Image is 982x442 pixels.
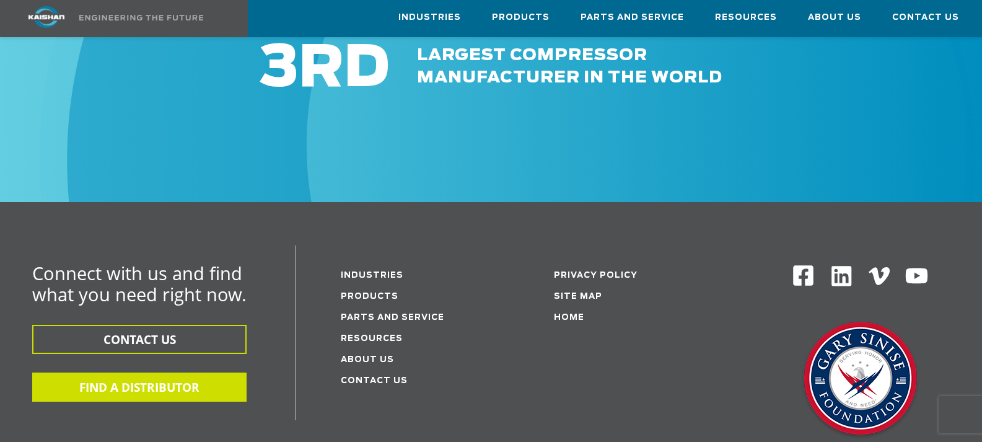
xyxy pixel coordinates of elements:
button: CONTACT US [32,325,247,354]
img: Gary Sinise Foundation [799,318,923,442]
a: Products [341,293,398,301]
a: Contact Us [341,377,408,385]
a: Contact Us [892,1,959,34]
span: Resources [715,11,777,25]
a: Industries [398,1,461,34]
span: largest compressor manufacturer in the world [417,47,722,86]
a: Parts and service [341,314,444,322]
img: Vimeo [869,267,890,285]
a: Parts and Service [581,1,684,34]
span: 3 [260,40,299,97]
img: Engineering the future [79,15,203,20]
span: About Us [808,11,861,25]
span: Industries [398,11,461,25]
button: FIND A DISTRIBUTOR [32,373,247,402]
span: Parts and Service [581,11,684,25]
span: RD [299,40,390,97]
img: Youtube [905,264,929,288]
img: Linkedin [830,264,854,288]
a: Industries [341,272,403,280]
a: About Us [808,1,861,34]
a: Resources [715,1,777,34]
span: Products [492,11,550,25]
a: About Us [341,356,394,364]
a: Site Map [554,293,602,301]
a: Home [554,314,584,322]
a: Privacy Policy [554,272,638,280]
a: Products [492,1,550,34]
span: Contact Us [892,11,959,25]
span: Connect with us and find what you need right now. [32,261,247,306]
a: Resources [341,335,403,343]
img: Facebook [792,264,815,287]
